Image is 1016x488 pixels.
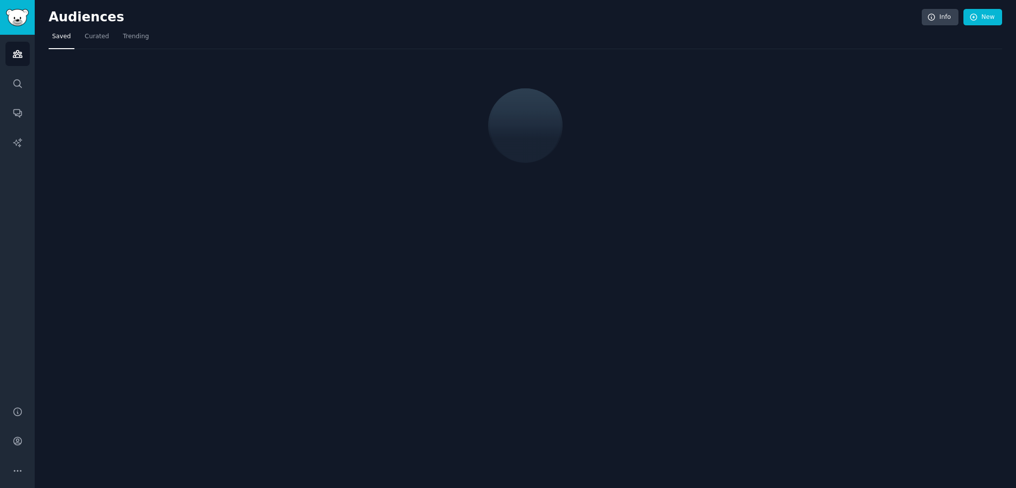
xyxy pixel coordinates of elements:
[52,32,71,41] span: Saved
[922,9,958,26] a: Info
[963,9,1002,26] a: New
[81,29,113,49] a: Curated
[49,29,74,49] a: Saved
[123,32,149,41] span: Trending
[6,9,29,26] img: GummySearch logo
[49,9,922,25] h2: Audiences
[120,29,152,49] a: Trending
[85,32,109,41] span: Curated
